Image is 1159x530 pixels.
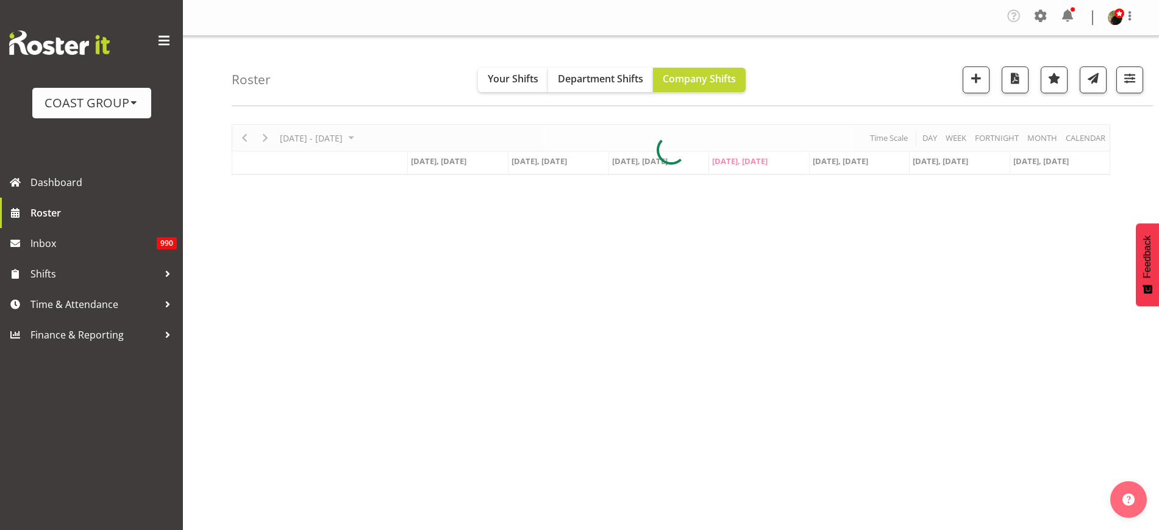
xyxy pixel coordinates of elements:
span: 990 [157,237,177,249]
button: Download a PDF of the roster according to the set date range. [1002,66,1029,93]
img: Rosterit website logo [9,30,110,55]
img: micah-hetrick73ebaf9e9aacd948a3fc464753b70555.png [1108,10,1122,25]
button: Feedback - Show survey [1136,223,1159,306]
span: Time & Attendance [30,295,159,313]
button: Highlight an important date within the roster. [1041,66,1068,93]
span: Finance & Reporting [30,326,159,344]
span: Your Shifts [488,72,538,85]
span: Department Shifts [558,72,643,85]
button: Company Shifts [653,68,746,92]
span: Shifts [30,265,159,283]
span: Feedback [1142,235,1153,278]
span: Inbox [30,234,157,252]
span: Roster [30,204,177,222]
img: help-xxl-2.png [1122,493,1135,506]
span: Company Shifts [663,72,736,85]
button: Add a new shift [963,66,990,93]
div: COAST GROUP [45,94,139,112]
h4: Roster [232,73,271,87]
button: Filter Shifts [1116,66,1143,93]
button: Your Shifts [478,68,548,92]
button: Send a list of all shifts for the selected filtered period to all rostered employees. [1080,66,1107,93]
span: Dashboard [30,173,177,192]
button: Department Shifts [548,68,653,92]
